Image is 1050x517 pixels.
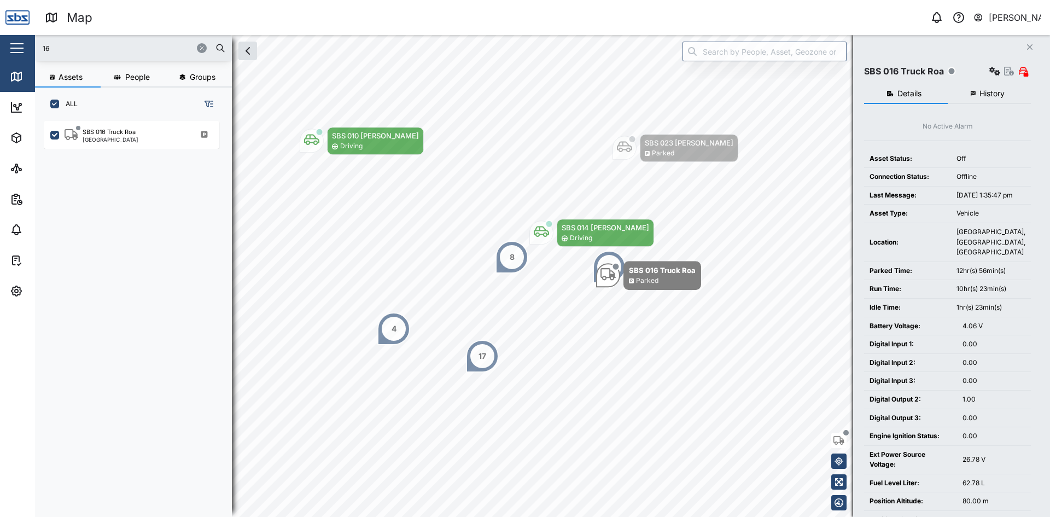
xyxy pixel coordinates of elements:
div: Map marker [466,340,499,373]
div: 0.00 [962,413,1025,423]
img: Main Logo [5,5,30,30]
div: SBS 016 Truck Roa [83,127,136,137]
button: [PERSON_NAME] [973,10,1041,25]
div: Driving [340,141,363,152]
div: Location: [870,237,946,248]
div: Map marker [596,261,701,290]
div: 1.00 [962,394,1025,405]
div: [GEOGRAPHIC_DATA], [GEOGRAPHIC_DATA], [GEOGRAPHIC_DATA] [956,227,1025,258]
div: 1hr(s) 23min(s) [956,303,1025,313]
div: Driving [570,233,592,243]
div: 12hr(s) 56min(s) [956,266,1025,276]
div: 17 [479,350,486,362]
div: Sites [28,162,55,175]
span: Assets [59,73,83,81]
div: Last Message: [870,190,946,201]
input: Search by People, Asset, Geozone or Place [682,42,847,61]
span: Groups [190,73,215,81]
div: SBS 010 [PERSON_NAME] [332,130,419,141]
div: SBS 016 Truck Roa [864,65,944,78]
div: 0.00 [962,358,1025,368]
div: Digital Input 3: [870,376,952,386]
div: Engine Ignition Status: [870,431,952,442]
div: 10hr(s) 23min(s) [956,284,1025,294]
div: Map marker [377,312,410,345]
div: 4.06 V [962,321,1025,332]
div: 4 [392,323,396,335]
div: Offline [956,172,1025,182]
div: 0.00 [962,431,1025,442]
div: Map marker [593,251,626,283]
div: Vehicle [956,208,1025,219]
span: History [979,90,1005,97]
div: Map marker [612,134,738,162]
div: Off [956,154,1025,164]
div: Reports [28,193,66,205]
div: Ext Power Source Voltage: [870,450,952,470]
div: Alarms [28,224,62,236]
div: 26.78 V [962,455,1025,465]
div: SBS 023 [PERSON_NAME] [645,137,733,148]
canvas: Map [35,35,1050,517]
div: No Active Alarm [923,121,973,132]
div: Fuel Level Liter: [870,478,952,489]
div: Parked [652,148,674,159]
div: grid [44,117,231,508]
input: Search assets or drivers [42,40,225,56]
div: Map marker [495,241,528,274]
div: 8 [510,251,515,263]
div: Map marker [529,219,654,247]
div: Position Altitude: [870,496,952,507]
div: 0.00 [962,376,1025,386]
div: Digital Output 3: [870,413,952,423]
div: Map [28,71,53,83]
div: Asset Type: [870,208,946,219]
div: Run Time: [870,284,946,294]
div: [DATE] 1:35:47 pm [956,190,1025,201]
div: [PERSON_NAME] [989,11,1041,25]
div: Map marker [300,127,424,155]
span: Details [897,90,921,97]
div: Assets [28,132,62,144]
div: SBS 016 Truck Roa [629,265,696,276]
div: 80.00 m [962,496,1025,507]
div: 0.00 [962,339,1025,350]
div: Connection Status: [870,172,946,182]
div: Digital Input 2: [870,358,952,368]
div: SBS 014 [PERSON_NAME] [562,222,649,233]
div: Digital Input 1: [870,339,952,350]
div: Settings [28,285,67,297]
div: Asset Status: [870,154,946,164]
div: Parked Time: [870,266,946,276]
div: Dashboard [28,101,78,113]
label: ALL [59,100,78,108]
div: Digital Output 2: [870,394,952,405]
div: 62.78 L [962,478,1025,489]
div: Parked [636,276,658,286]
div: Tasks [28,254,59,266]
div: [GEOGRAPHIC_DATA] [83,137,138,142]
div: Map [67,8,92,27]
span: People [125,73,150,81]
div: Idle Time: [870,303,946,313]
div: Battery Voltage: [870,321,952,332]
